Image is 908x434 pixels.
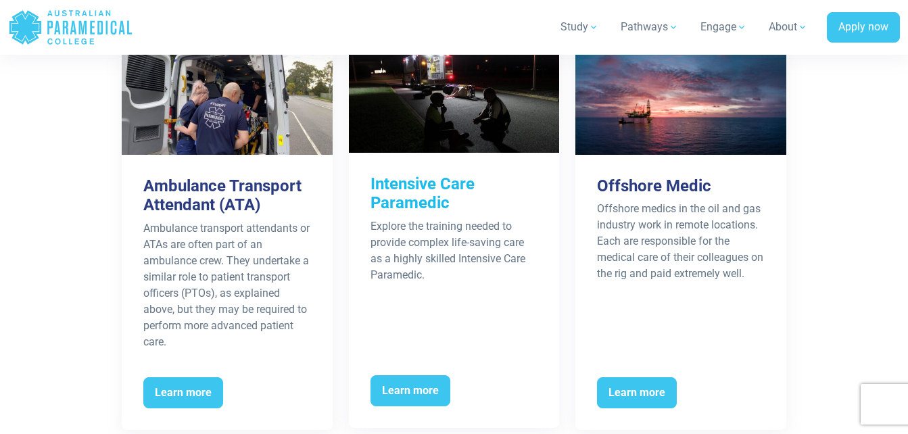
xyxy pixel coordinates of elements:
[575,49,786,155] img: Offshore Medic
[143,377,223,408] span: Learn more
[827,12,900,43] a: Apply now
[8,5,133,49] a: Australian Paramedical College
[371,174,538,214] h3: Intensive Care Paramedic
[143,220,311,350] div: Ambulance transport attendants or ATAs are often part of an ambulance crew. They undertake a simi...
[761,8,816,46] a: About
[597,201,765,282] div: Offshore medics in the oil and gas industry work in remote locations. Each are responsible for th...
[597,377,677,408] span: Learn more
[371,218,538,283] div: Explore the training needed to provide complex life-saving care as a highly skilled Intensive Car...
[575,49,786,430] a: Offshore Medic Offshore medics in the oil and gas industry work in remote locations. Each are res...
[143,176,311,216] h3: Ambulance Transport Attendant (ATA)
[349,47,560,153] img: Intensive Care Paramedic
[349,47,560,428] a: Intensive Care Paramedic Explore the training needed to provide complex life-saving care as a hig...
[122,49,333,430] a: Ambulance Transport Attendant (ATA) Ambulance transport attendants or ATAs are often part of an a...
[692,8,755,46] a: Engage
[371,375,450,406] span: Learn more
[597,176,765,196] h3: Offshore Medic
[613,8,687,46] a: Pathways
[122,49,333,155] img: Ambulance Transport Attendant (ATA)
[552,8,607,46] a: Study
